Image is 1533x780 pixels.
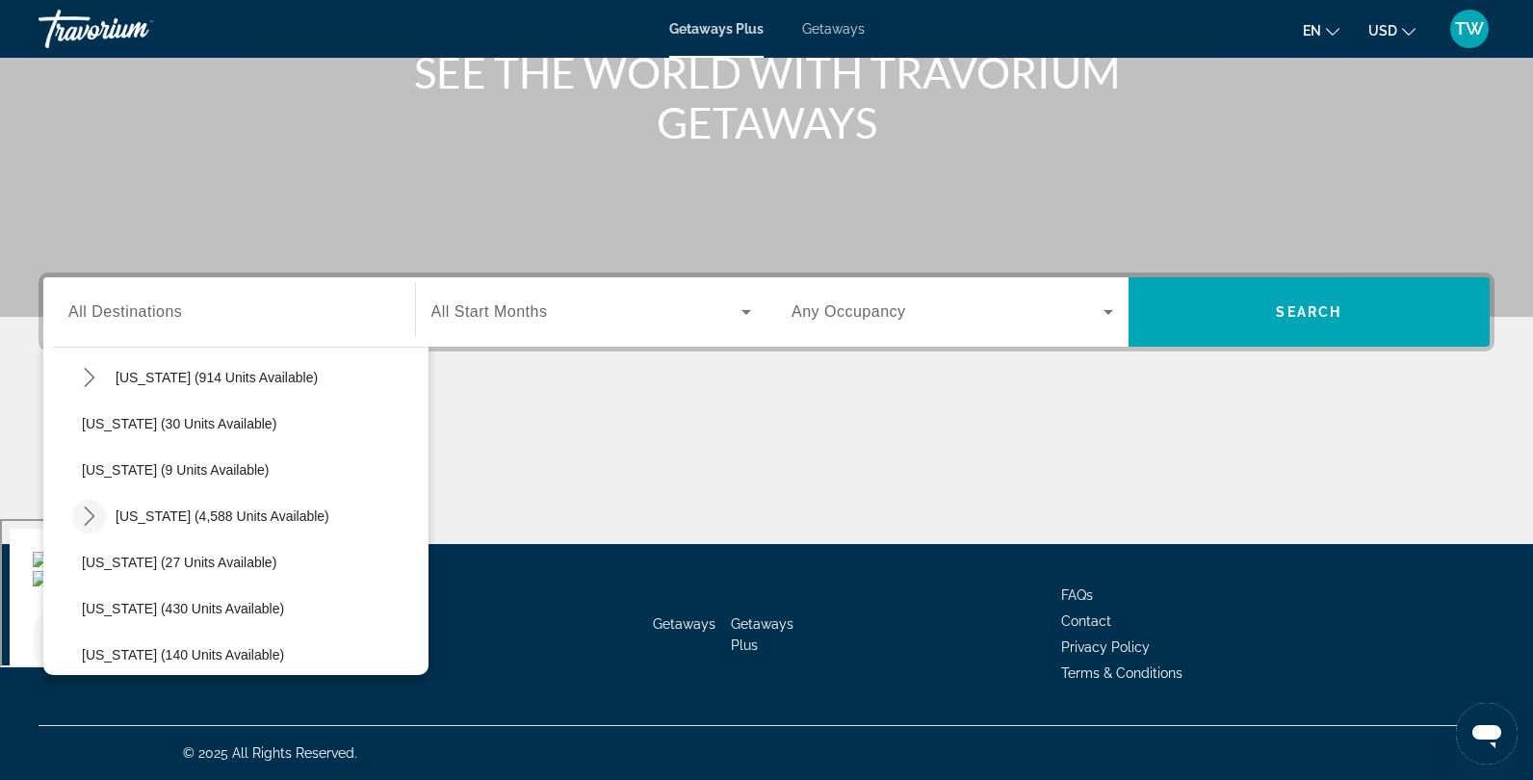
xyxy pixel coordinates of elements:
[82,462,270,478] span: [US_STATE] (9 units available)
[50,50,212,65] div: Domain: [DOMAIN_NAME]
[43,337,429,675] div: Destination options
[1061,639,1150,655] a: Privacy Policy
[106,499,339,533] button: Select destination: Florida (4,588 units available)
[72,361,106,395] button: Toggle Colorado (914 units available) submenu
[82,647,284,663] span: [US_STATE] (140 units available)
[72,406,429,441] button: Select destination: Connecticut (30 units available)
[72,500,106,533] button: Toggle Florida (4,588 units available) submenu
[72,453,429,487] button: Select destination: Delaware (9 units available)
[731,616,793,653] a: Getaways Plus
[1455,19,1484,39] span: TW
[1444,9,1494,49] button: User Menu
[31,31,46,46] img: logo_orange.svg
[54,31,94,46] div: v 4.0.25
[802,21,865,37] a: Getaways
[31,50,46,65] img: website_grey.svg
[1456,703,1518,765] iframe: Button to launch messaging window
[792,303,906,320] span: Any Occupancy
[1368,16,1416,44] button: Change currency
[1303,16,1339,44] button: Change language
[653,616,715,632] a: Getaways
[1061,665,1182,681] a: Terms & Conditions
[72,545,429,580] button: Select destination: Georgia (27 units available)
[1061,613,1111,629] a: Contact
[1061,587,1093,603] a: FAQs
[106,360,327,395] button: Select destination: Colorado (914 units available)
[405,47,1128,147] h1: SEE THE WORLD WITH TRAVORIUM GETAWAYS
[116,508,329,524] span: [US_STATE] (4,588 units available)
[116,370,318,385] span: [US_STATE] (914 units available)
[52,112,67,127] img: tab_domain_overview_orange.svg
[68,301,390,325] input: Select destination
[431,303,548,320] span: All Start Months
[43,277,1490,347] div: Search widget
[82,555,276,570] span: [US_STATE] (27 units available)
[183,745,357,761] span: © 2025 All Rights Reserved.
[1368,23,1397,39] span: USD
[1276,304,1341,320] span: Search
[1303,23,1321,39] span: en
[68,303,182,320] span: All Destinations
[72,637,429,672] button: Select destination: Illinois (140 units available)
[192,112,207,127] img: tab_keywords_by_traffic_grey.svg
[213,114,325,126] div: Keywords by Traffic
[82,601,284,616] span: [US_STATE] (430 units available)
[1129,277,1491,347] button: Search
[82,416,276,431] span: [US_STATE] (30 units available)
[39,4,231,54] a: Travorium
[669,21,764,37] a: Getaways Plus
[72,591,429,626] button: Select destination: Idaho (430 units available)
[73,114,172,126] div: Domain Overview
